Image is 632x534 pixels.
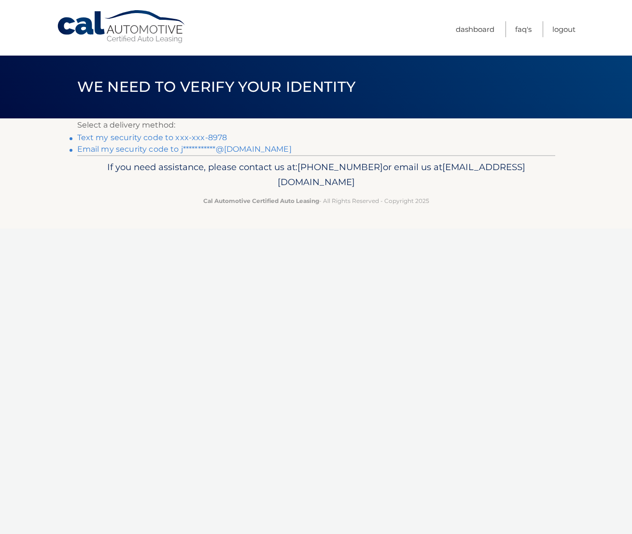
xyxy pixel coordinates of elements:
[77,118,555,132] p: Select a delivery method:
[456,21,494,37] a: Dashboard
[84,159,549,190] p: If you need assistance, please contact us at: or email us at
[552,21,576,37] a: Logout
[297,161,383,173] span: [PHONE_NUMBER]
[56,10,187,44] a: Cal Automotive
[77,133,227,142] a: Text my security code to xxx-xxx-8978
[203,197,319,204] strong: Cal Automotive Certified Auto Leasing
[515,21,532,37] a: FAQ's
[77,78,356,96] span: We need to verify your identity
[84,196,549,206] p: - All Rights Reserved - Copyright 2025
